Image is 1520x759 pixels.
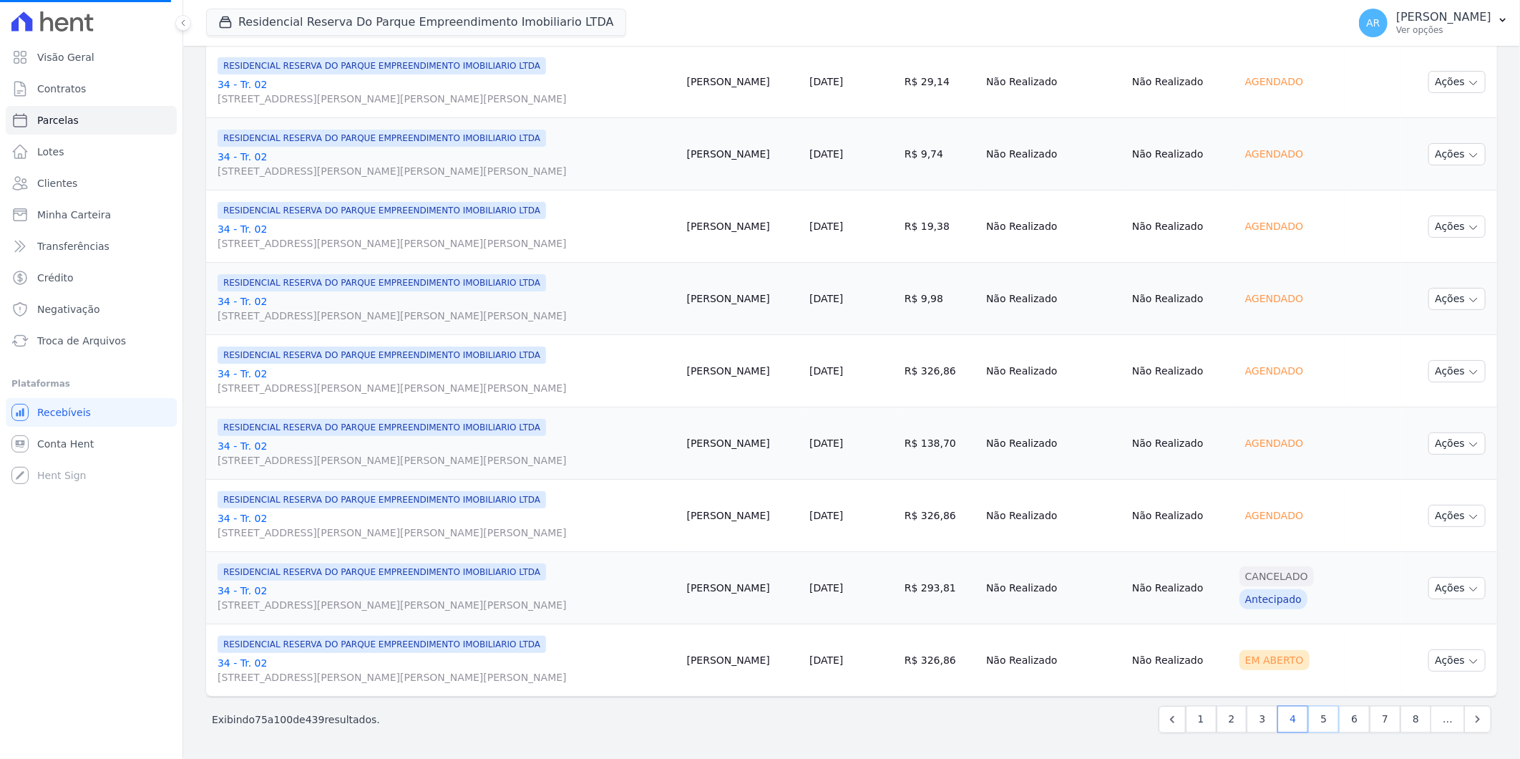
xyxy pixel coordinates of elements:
button: Ações [1428,360,1486,382]
button: Residencial Reserva Do Parque Empreendimento Imobiliario LTDA [206,9,626,36]
a: 34 - Tr. 02[STREET_ADDRESS][PERSON_NAME][PERSON_NAME][PERSON_NAME] [218,367,676,395]
span: Recebíveis [37,405,91,420]
span: Contratos [37,82,86,96]
td: R$ 29,14 [899,46,980,118]
td: Não Realizado [980,46,1126,118]
td: Não Realizado [980,335,1126,407]
span: [STREET_ADDRESS][PERSON_NAME][PERSON_NAME][PERSON_NAME] [218,236,676,251]
a: [DATE] [809,293,843,304]
a: Minha Carteira [6,200,177,229]
span: [STREET_ADDRESS][PERSON_NAME][PERSON_NAME][PERSON_NAME] [218,164,676,178]
td: Não Realizado [980,552,1126,624]
a: Transferências [6,232,177,261]
span: RESIDENCIAL RESERVA DO PARQUE EMPREENDIMENTO IMOBILIARIO LTDA [218,491,546,508]
a: Parcelas [6,106,177,135]
td: [PERSON_NAME] [681,624,804,697]
a: 34 - Tr. 02[STREET_ADDRESS][PERSON_NAME][PERSON_NAME][PERSON_NAME] [218,511,676,540]
span: Crédito [37,271,74,285]
td: [PERSON_NAME] [681,407,804,480]
a: 34 - Tr. 02[STREET_ADDRESS][PERSON_NAME][PERSON_NAME][PERSON_NAME] [218,150,676,178]
a: [DATE] [809,221,843,232]
td: Não Realizado [1126,118,1234,190]
a: [DATE] [809,365,843,377]
a: 2 [1217,706,1247,733]
span: [STREET_ADDRESS][PERSON_NAME][PERSON_NAME][PERSON_NAME] [218,309,676,323]
a: [DATE] [809,654,843,666]
span: RESIDENCIAL RESERVA DO PARQUE EMPREENDIMENTO IMOBILIARIO LTDA [218,202,546,219]
a: Visão Geral [6,43,177,72]
span: RESIDENCIAL RESERVA DO PARQUE EMPREENDIMENTO IMOBILIARIO LTDA [218,347,546,364]
a: Troca de Arquivos [6,327,177,355]
a: 34 - Tr. 02[STREET_ADDRESS][PERSON_NAME][PERSON_NAME][PERSON_NAME] [218,656,676,685]
td: Não Realizado [1126,480,1234,552]
span: [STREET_ADDRESS][PERSON_NAME][PERSON_NAME][PERSON_NAME] [218,381,676,395]
span: … [1431,706,1465,733]
button: Ações [1428,216,1486,238]
a: 34 - Tr. 02[STREET_ADDRESS][PERSON_NAME][PERSON_NAME][PERSON_NAME] [218,584,676,612]
div: Agendado [1239,361,1309,381]
button: Ações [1428,577,1486,599]
a: 5 [1308,706,1339,733]
button: Ações [1428,143,1486,165]
span: 100 [274,714,293,725]
button: Ações [1428,288,1486,310]
div: Agendado [1239,289,1309,309]
p: [PERSON_NAME] [1396,10,1491,24]
td: [PERSON_NAME] [681,46,804,118]
a: 8 [1400,706,1431,733]
span: [STREET_ADDRESS][PERSON_NAME][PERSON_NAME][PERSON_NAME] [218,598,676,612]
td: Não Realizado [980,190,1126,263]
a: [DATE] [809,582,843,594]
button: Ações [1428,71,1486,93]
span: Transferências [37,239,109,253]
a: 34 - Tr. 02[STREET_ADDRESS][PERSON_NAME][PERSON_NAME][PERSON_NAME] [218,77,676,106]
span: Conta Hent [37,437,94,451]
a: 4 [1277,706,1308,733]
div: Agendado [1239,216,1309,236]
a: Previous [1159,706,1186,733]
a: 3 [1247,706,1277,733]
a: [DATE] [809,437,843,449]
div: Cancelado [1239,566,1314,586]
td: Não Realizado [980,624,1126,697]
span: 439 [306,714,325,725]
td: Não Realizado [1126,407,1234,480]
span: Clientes [37,176,77,190]
span: [STREET_ADDRESS][PERSON_NAME][PERSON_NAME][PERSON_NAME] [218,526,676,540]
a: [DATE] [809,148,843,160]
div: Agendado [1239,506,1309,526]
td: Não Realizado [1126,624,1234,697]
a: Negativação [6,295,177,324]
a: Clientes [6,169,177,198]
td: [PERSON_NAME] [681,263,804,335]
td: [PERSON_NAME] [681,118,804,190]
td: R$ 326,86 [899,335,980,407]
div: Antecipado [1239,589,1307,609]
td: Não Realizado [1126,552,1234,624]
span: RESIDENCIAL RESERVA DO PARQUE EMPREENDIMENTO IMOBILIARIO LTDA [218,419,546,436]
a: Conta Hent [6,430,177,458]
a: Contratos [6,74,177,103]
button: Ações [1428,432,1486,455]
button: AR [PERSON_NAME] Ver opções [1348,3,1520,43]
a: 6 [1339,706,1370,733]
td: R$ 9,98 [899,263,980,335]
a: 7 [1370,706,1400,733]
td: Não Realizado [980,480,1126,552]
span: RESIDENCIAL RESERVA DO PARQUE EMPREENDIMENTO IMOBILIARIO LTDA [218,564,546,581]
a: Recebíveis [6,398,177,427]
td: [PERSON_NAME] [681,335,804,407]
div: Agendado [1239,144,1309,164]
a: 1 [1186,706,1217,733]
span: Parcelas [37,113,79,127]
td: R$ 138,70 [899,407,980,480]
div: Plataformas [11,375,171,392]
td: Não Realizado [1126,46,1234,118]
span: RESIDENCIAL RESERVA DO PARQUE EMPREENDIMENTO IMOBILIARIO LTDA [218,274,546,291]
td: Não Realizado [980,407,1126,480]
span: Negativação [37,302,100,316]
span: 75 [255,714,268,725]
span: RESIDENCIAL RESERVA DO PARQUE EMPREENDIMENTO IMOBILIARIO LTDA [218,57,546,74]
td: Não Realizado [1126,263,1234,335]
td: R$ 9,74 [899,118,980,190]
